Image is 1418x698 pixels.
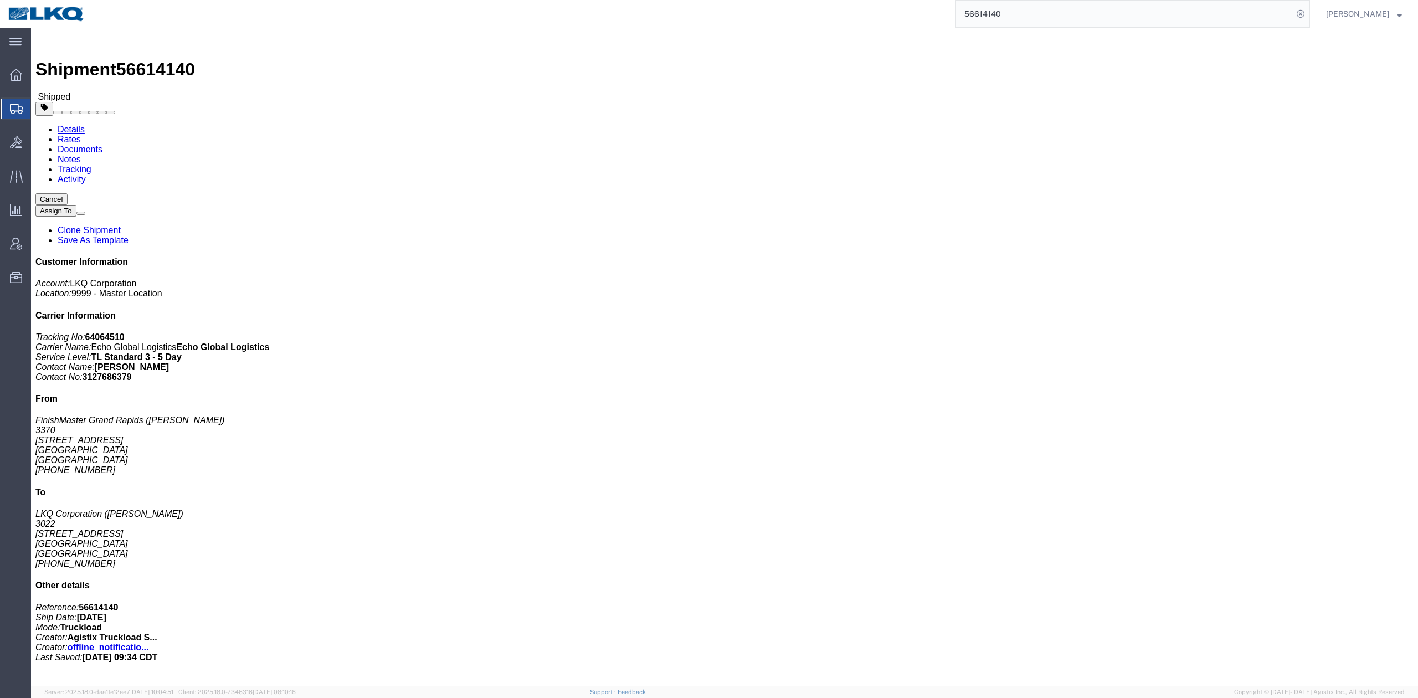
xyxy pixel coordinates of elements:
[1326,8,1389,20] span: Nick Marzano
[618,689,646,695] a: Feedback
[590,689,618,695] a: Support
[253,689,296,695] span: [DATE] 08:10:16
[956,1,1293,27] input: Search for shipment number, reference number
[1325,7,1402,20] button: [PERSON_NAME]
[31,28,1418,686] iframe: FS Legacy Container
[44,689,173,695] span: Server: 2025.18.0-daa1fe12ee7
[8,6,85,22] img: logo
[130,689,173,695] span: [DATE] 10:04:51
[178,689,296,695] span: Client: 2025.18.0-7346316
[1234,687,1405,697] span: Copyright © [DATE]-[DATE] Agistix Inc., All Rights Reserved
